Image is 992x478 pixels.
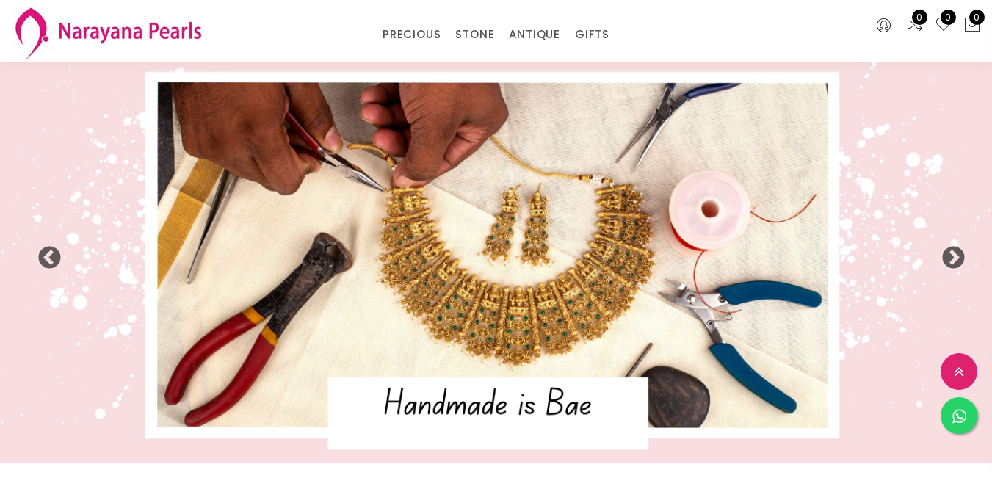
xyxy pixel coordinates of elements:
span: 0 [941,10,956,25]
a: ANTIQUE [509,23,560,46]
button: Previous [37,246,51,261]
button: 0 [963,16,981,35]
a: 0 [935,16,952,35]
button: Next [941,246,955,261]
a: PRECIOUS [383,23,441,46]
a: STONE [455,23,494,46]
a: 0 [906,16,924,35]
span: 0 [912,10,927,25]
span: 0 [969,10,985,25]
a: GIFTS [575,23,609,46]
